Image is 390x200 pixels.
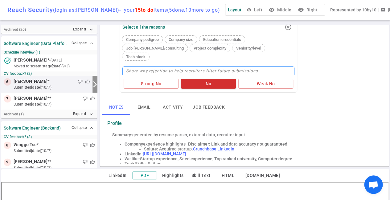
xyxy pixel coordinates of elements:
span: Seniority/level [234,46,264,50]
span: [PERSON_NAME] [14,78,47,85]
span: expand_less [89,41,94,46]
span: thumb_down [83,96,88,101]
i: highlight_off [285,23,292,31]
div: 9 [4,158,11,166]
button: HTML [216,172,240,179]
i: visibility [269,7,275,13]
li: : Acquired startup. [144,146,376,151]
span: thumb_up [85,79,90,84]
strong: LinkedIn [125,151,142,156]
div: generated by resume parser, external data, recruiter input [112,132,376,137]
span: Company pedigree [124,37,161,42]
span: Winggo Tse [14,142,37,148]
small: Archived ( 1 ) [4,112,24,116]
li: : [125,151,376,156]
span: Project complexity [191,46,229,50]
small: submitted [DATE] (10/7) [14,102,95,107]
span: Job [PERSON_NAME]/consulting [124,46,186,50]
span: Company size [166,37,196,42]
div: 6 [4,78,11,86]
strong: Software Engineer (Backend) [4,126,61,130]
strong: Profile [107,120,122,126]
span: thumb_down [83,142,88,147]
span: thumb_up [90,96,95,101]
strong: Startup experience, Seed experience, Top ranked university, Computer degree [140,156,292,161]
a: LinkedIn [217,146,234,151]
span: [PERSON_NAME] [14,158,47,165]
small: submitted [DATE] (10/7) [14,148,95,154]
button: Activity [158,100,188,115]
button: highlight_off [282,21,294,33]
button: Collapse [70,39,95,48]
small: Archived ( 20 ) [4,27,26,32]
a: [URL][DOMAIN_NAME] [143,151,186,156]
small: CV feedback? (8) [4,135,95,139]
span: - your items ( 5 done, 10 more to go) [119,7,220,13]
i: visibility [298,7,304,13]
li: Tech Skills: Python [125,161,376,166]
div: basic tabs example [102,100,386,115]
span: [PERSON_NAME] [14,95,47,102]
span: thumb_up [90,142,95,147]
small: submitted [DATE] (10/7) [14,85,90,90]
button: Highlights [159,172,186,179]
div: Reach Security [7,6,220,14]
i: task_alt [4,57,11,64]
button: Collapse [70,123,95,132]
span: (login as: [PERSON_NAME] ) [53,7,119,13]
span: Layout: [228,7,243,12]
button: visibilityMiddle [267,4,294,16]
span: thumb_down [83,159,88,164]
small: moved to Screen stage [DATE] (9/3) [14,63,95,69]
span: Disclaimer: Link and data accuracy not guaranteed. [188,142,289,146]
span: expand_less [89,126,94,130]
i: arrow_forward_ios [91,81,99,88]
small: submitted [DATE] (10/7) [14,165,95,170]
strong: Summary: [112,132,132,137]
button: Notes [102,100,130,115]
button: Expandexpand_more [72,110,95,118]
button: visibilityRight [296,4,320,16]
span: Education credentials [201,37,244,42]
span: [PERSON_NAME] [14,57,47,63]
button: Weak No [238,79,293,89]
strong: Solute [144,146,157,151]
button: Strong No [124,79,179,89]
span: Tech stack [124,54,148,59]
button: PDF [132,171,157,180]
small: - [DATE] [49,58,62,63]
strong: Company [125,142,143,146]
i: expand_more [88,111,94,117]
div: Select all the reasons [122,25,165,30]
button: [DOMAIN_NAME] [243,172,282,179]
button: Left [245,4,265,16]
span: 15 to do [135,7,154,13]
small: Schedule interview (1) [4,50,95,54]
a: Crunchbase [193,146,216,151]
button: Skill Text [188,172,213,179]
button: No [181,79,236,89]
div: 7 [4,95,11,102]
div: Open chat [364,175,383,194]
span: thumb_down [78,79,83,84]
i: expand_more [88,27,94,32]
button: LinkedIn [105,172,130,179]
div: 8 [4,142,11,149]
li: We like: [125,156,376,161]
button: Job feedback [188,100,230,115]
strong: Software Engineer (Data Platform) [4,41,68,46]
button: Email [130,100,158,115]
li: experience highlights - [125,142,376,146]
button: Expandexpand_more [72,25,95,34]
span: thumb_up [90,159,95,164]
small: CV feedback? (2) [4,71,95,76]
span: email [380,7,385,12]
span: visibility [246,7,251,12]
